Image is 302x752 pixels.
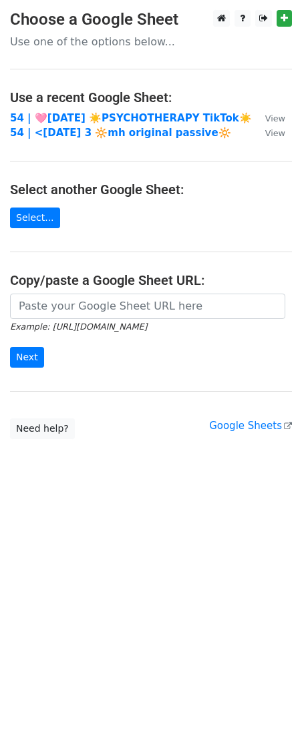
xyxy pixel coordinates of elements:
[10,347,44,368] input: Next
[10,112,252,124] a: 54 | 🩷[DATE] ☀️PSYCHOTHERAPY TikTok☀️
[10,35,292,49] p: Use one of the options below...
[10,127,231,139] a: 54 | <[DATE] 3 🔆mh original passive🔆
[10,418,75,439] a: Need help?
[10,181,292,198] h4: Select another Google Sheet:
[10,272,292,288] h4: Copy/paste a Google Sheet URL:
[10,89,292,105] h4: Use a recent Google Sheet:
[265,113,285,123] small: View
[265,128,285,138] small: View
[10,208,60,228] a: Select...
[10,322,147,332] small: Example: [URL][DOMAIN_NAME]
[209,420,292,432] a: Google Sheets
[252,127,285,139] a: View
[10,294,285,319] input: Paste your Google Sheet URL here
[10,10,292,29] h3: Choose a Google Sheet
[252,112,285,124] a: View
